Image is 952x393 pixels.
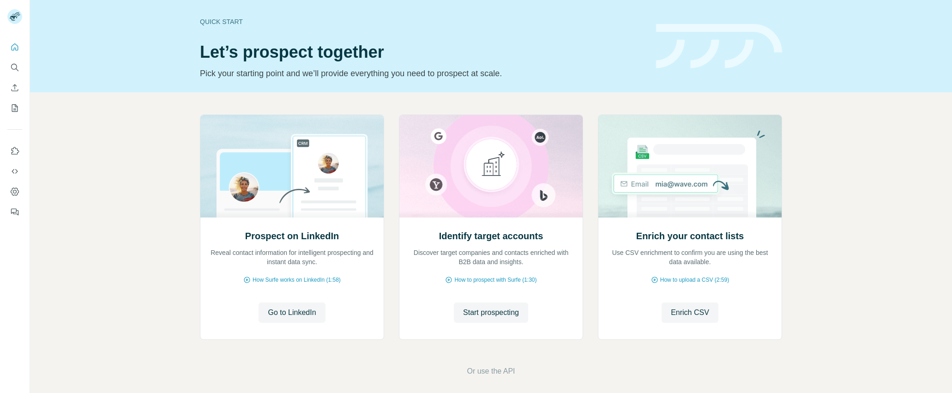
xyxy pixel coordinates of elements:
span: How to prospect with Surfe (1:30) [454,276,536,284]
button: Or use the API [467,366,515,377]
p: Use CSV enrichment to confirm you are using the best data available. [608,248,772,266]
img: banner [656,24,782,69]
button: Feedback [7,204,22,220]
button: Start prospecting [454,302,528,323]
button: Enrich CSV [7,79,22,96]
span: Enrich CSV [671,307,709,318]
h2: Enrich your contact lists [636,230,744,242]
img: Prospect on LinkedIn [200,115,384,218]
button: Quick start [7,39,22,55]
button: Enrich CSV [662,302,718,323]
h1: Let’s prospect together [200,43,645,61]
span: Start prospecting [463,307,519,318]
span: How Surfe works on LinkedIn (1:58) [253,276,341,284]
h2: Prospect on LinkedIn [245,230,339,242]
h2: Identify target accounts [439,230,543,242]
div: Quick start [200,17,645,26]
p: Reveal contact information for intelligent prospecting and instant data sync. [210,248,374,266]
img: Enrich your contact lists [598,115,782,218]
button: Use Surfe on LinkedIn [7,143,22,159]
button: Search [7,59,22,76]
span: Go to LinkedIn [268,307,316,318]
span: How to upload a CSV (2:59) [660,276,729,284]
p: Pick your starting point and we’ll provide everything you need to prospect at scale. [200,67,645,80]
button: My lists [7,100,22,116]
img: Identify target accounts [399,115,583,218]
button: Dashboard [7,183,22,200]
button: Go to LinkedIn [259,302,325,323]
button: Use Surfe API [7,163,22,180]
p: Discover target companies and contacts enriched with B2B data and insights. [409,248,573,266]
